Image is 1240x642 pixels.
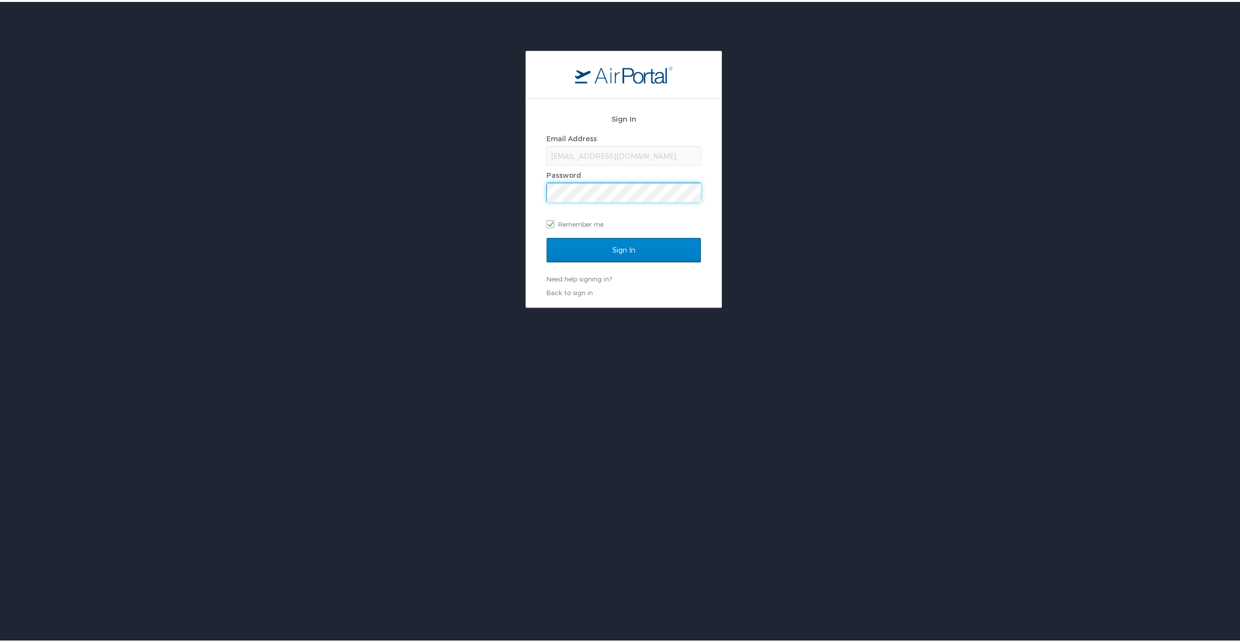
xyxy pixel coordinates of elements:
[546,273,612,281] a: Need help signing in?
[575,64,673,82] img: logo
[546,236,701,260] input: Sign In
[546,215,701,230] label: Remember me
[546,287,593,295] a: Back to sign in
[546,111,701,123] h2: Sign In
[546,132,597,141] label: Email Address
[546,169,581,177] label: Password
